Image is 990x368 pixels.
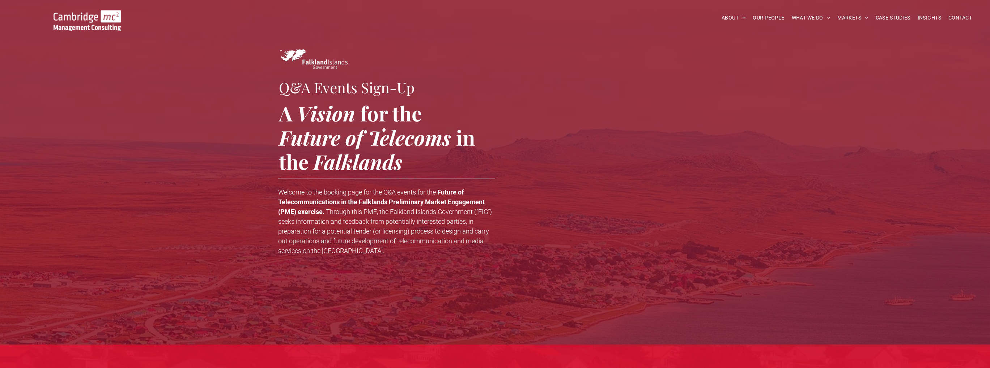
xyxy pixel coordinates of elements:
span: A [279,99,292,127]
a: INSIGHTS [914,12,945,23]
a: WHAT WE DO [788,12,834,23]
a: MARKETS [834,12,872,23]
span: the Falkland Islands Government (“FIG”) seeks information and feedback from potentially intereste... [278,208,492,254]
span: in [456,124,475,151]
span: the [279,148,309,175]
span: for the [360,99,422,127]
a: CONTACT [945,12,976,23]
span: Falklands [313,148,403,175]
strong: Future of Telecommunications in the Falklands Preliminary Market Engagement (PME) exercise. [278,188,485,215]
a: OUR PEOPLE [749,12,788,23]
a: CASE STUDIES [872,12,914,23]
a: ABOUT [718,12,749,23]
span: Welcome to the booking page for the Q&A events for the [278,188,436,196]
img: Cambridge MC Logo [54,10,121,31]
span: Q&A Events Sign-Up [279,78,415,97]
span: Through this PME, [326,208,378,215]
span: Vision [297,99,355,127]
span: Future of Telecoms [279,124,451,151]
